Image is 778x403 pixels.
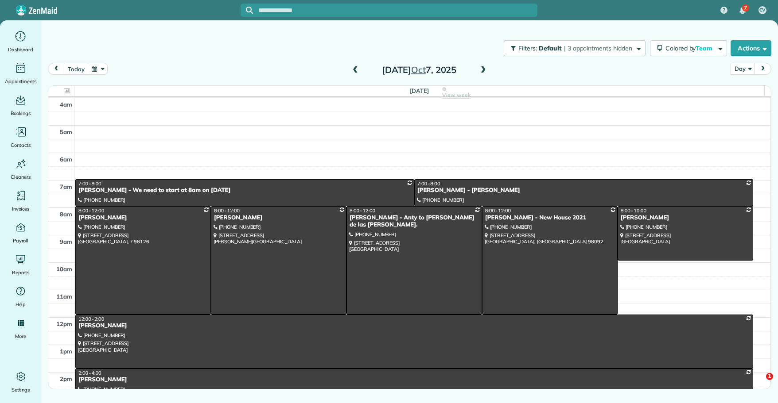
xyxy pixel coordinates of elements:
span: Help [16,300,26,309]
button: Day [731,63,755,75]
button: next [755,63,771,75]
span: [DATE] [410,87,429,94]
span: Dashboard [8,45,33,54]
span: Invoices [12,204,30,213]
a: Settings [4,369,38,394]
a: Payroll [4,220,38,245]
span: | 3 appointments hidden [564,44,632,52]
div: [PERSON_NAME] [78,322,751,330]
span: CV [759,7,766,14]
a: Bookings [4,93,38,118]
h2: [DATE] 7, 2025 [364,65,475,75]
a: Help [4,284,38,309]
span: Default [539,44,562,52]
a: Filters: Default | 3 appointments hidden [499,40,645,56]
div: [PERSON_NAME] - New House 2021 [485,214,615,222]
span: 7 [744,4,747,12]
a: Dashboard [4,29,38,54]
span: 6am [60,156,72,163]
span: Filters: [518,44,537,52]
span: 5am [60,128,72,135]
span: Bookings [11,109,31,118]
button: Actions [731,40,771,56]
span: Team [696,44,714,52]
span: 11am [56,293,72,300]
span: 8:00 - 12:00 [350,207,375,214]
svg: Focus search [246,7,253,14]
span: 12pm [56,320,72,327]
span: Contacts [11,141,31,150]
span: Colored by [665,44,716,52]
span: 1 [766,373,773,380]
button: Filters: Default | 3 appointments hidden [504,40,645,56]
div: [PERSON_NAME] [620,214,751,222]
span: 9am [60,238,72,245]
div: [PERSON_NAME] [214,214,344,222]
button: Colored byTeam [650,40,727,56]
span: Settings [12,385,30,394]
span: 7:00 - 8:00 [78,180,101,187]
button: prev [48,63,65,75]
span: 8:00 - 12:00 [214,207,240,214]
div: [PERSON_NAME] - [PERSON_NAME] [417,187,751,194]
span: Cleaners [11,173,31,181]
div: [PERSON_NAME] [78,376,751,384]
span: More [15,332,26,341]
a: Cleaners [4,157,38,181]
button: today [64,63,88,75]
a: Invoices [4,188,38,213]
span: 4am [60,101,72,108]
div: [PERSON_NAME] - Anty to [PERSON_NAME] de las [PERSON_NAME]. [349,214,479,229]
div: [PERSON_NAME] [78,214,208,222]
span: 2:00 - 4:00 [78,370,101,376]
button: Focus search [241,7,253,14]
span: Reports [12,268,30,277]
a: Reports [4,252,38,277]
span: 2pm [60,375,72,382]
span: Payroll [13,236,29,245]
iframe: Intercom live chat [748,373,769,394]
span: 8:00 - 12:00 [78,207,104,214]
span: 7:00 - 8:00 [417,180,440,187]
span: 8:00 - 12:00 [485,207,511,214]
div: 7 unread notifications [733,1,752,20]
span: 10am [56,265,72,273]
span: 8:00 - 10:00 [621,207,646,214]
span: View week [442,92,471,99]
span: 7am [60,183,72,190]
a: Appointments [4,61,38,86]
span: 8am [60,211,72,218]
span: Appointments [5,77,37,86]
a: Contacts [4,125,38,150]
span: 1pm [60,348,72,355]
span: 12:00 - 2:00 [78,316,104,322]
span: Oct [411,64,426,75]
div: [PERSON_NAME] - We need to start at 8am on [DATE] [78,187,412,194]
